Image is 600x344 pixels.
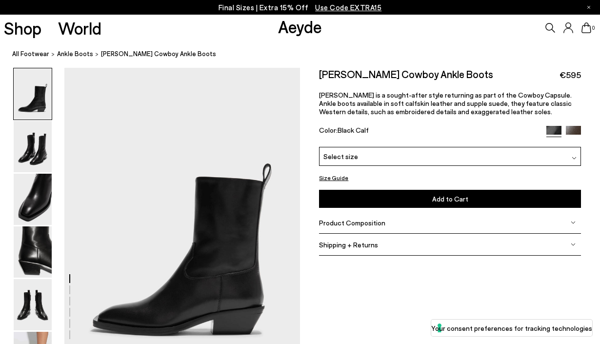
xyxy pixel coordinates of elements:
span: Product Composition [319,219,385,227]
a: Ankle Boots [57,49,93,59]
a: World [58,20,101,37]
span: Add to Cart [432,195,468,203]
img: Luis Leather Cowboy Ankle Boots - Image 2 [14,121,52,172]
span: [PERSON_NAME] Cowboy Ankle Boots [101,49,216,59]
img: svg%3E [572,156,577,161]
nav: breadcrumb [12,41,600,68]
img: Luis Leather Cowboy Ankle Boots - Image 3 [14,174,52,225]
a: All Footwear [12,49,49,59]
div: Color: [319,126,538,137]
span: 0 [591,25,596,31]
span: Black Calf [338,126,369,134]
a: 0 [581,22,591,33]
img: svg%3E [571,220,576,225]
img: Luis Leather Cowboy Ankle Boots - Image 5 [14,279,52,330]
img: svg%3E [571,242,576,247]
button: Size Guide [319,172,348,184]
a: Shop [4,20,41,37]
span: €595 [560,69,581,81]
p: Final Sizes | Extra 15% Off [219,1,382,14]
img: Luis Leather Cowboy Ankle Boots - Image 4 [14,226,52,278]
h2: [PERSON_NAME] Cowboy Ankle Boots [319,68,493,80]
span: Select size [323,151,358,162]
p: [PERSON_NAME] is a sought-after style returning as part of the Cowboy Capsule. Ankle boots availa... [319,91,580,116]
a: Aeyde [278,16,322,37]
button: Your consent preferences for tracking technologies [431,320,592,336]
span: Navigate to /collections/ss25-final-sizes [315,3,381,12]
img: Luis Leather Cowboy Ankle Boots - Image 1 [14,68,52,120]
span: Ankle Boots [57,50,93,58]
label: Your consent preferences for tracking technologies [431,323,592,333]
button: Add to Cart [319,190,580,208]
span: Shipping + Returns [319,241,378,249]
